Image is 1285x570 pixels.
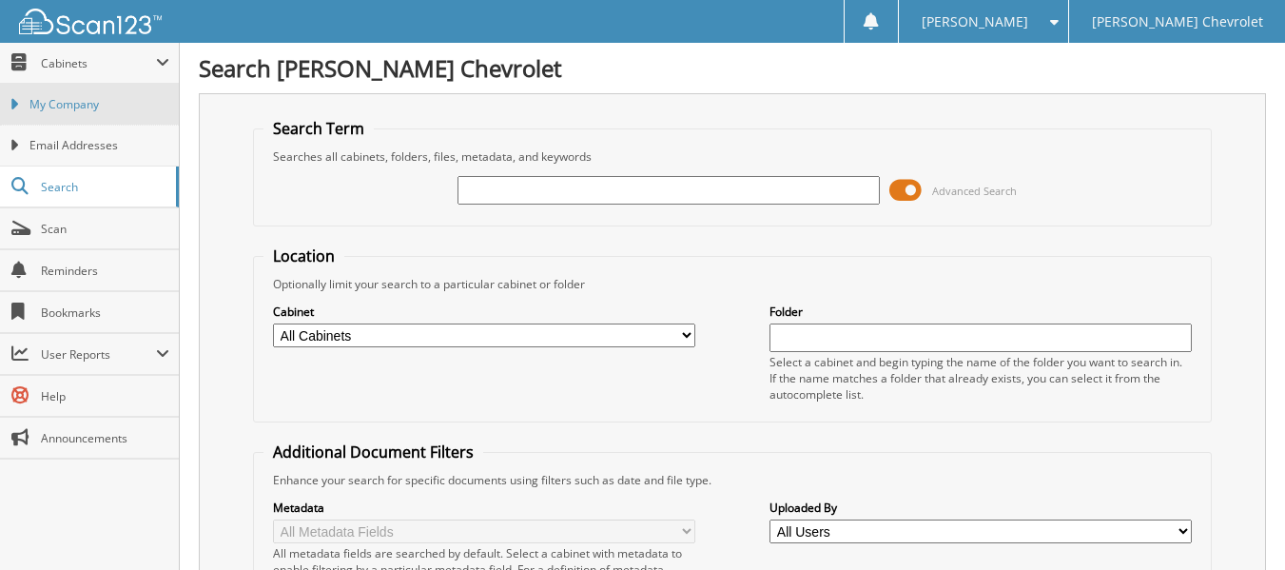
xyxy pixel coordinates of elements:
[263,148,1201,165] div: Searches all cabinets, folders, files, metadata, and keywords
[263,118,374,139] legend: Search Term
[199,52,1266,84] h1: Search [PERSON_NAME] Chevrolet
[263,246,344,266] legend: Location
[769,304,1192,320] label: Folder
[769,500,1192,516] label: Uploaded By
[41,221,169,237] span: Scan
[922,16,1028,28] span: [PERSON_NAME]
[1092,16,1263,28] span: [PERSON_NAME] Chevrolet
[41,55,156,71] span: Cabinets
[41,305,169,321] span: Bookmarks
[41,346,156,363] span: User Reports
[769,354,1192,403] div: Select a cabinet and begin typing the name of the folder you want to search in. If the name match...
[263,472,1201,488] div: Enhance your search for specific documents using filters such as date and file type.
[41,263,169,279] span: Reminders
[273,304,695,320] label: Cabinet
[263,276,1201,292] div: Optionally limit your search to a particular cabinet or folder
[41,430,169,446] span: Announcements
[19,9,162,34] img: scan123-logo-white.svg
[41,179,166,195] span: Search
[29,137,169,154] span: Email Addresses
[263,442,483,462] legend: Additional Document Filters
[29,96,169,113] span: My Company
[273,500,695,516] label: Metadata
[41,388,169,404] span: Help
[932,184,1017,198] span: Advanced Search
